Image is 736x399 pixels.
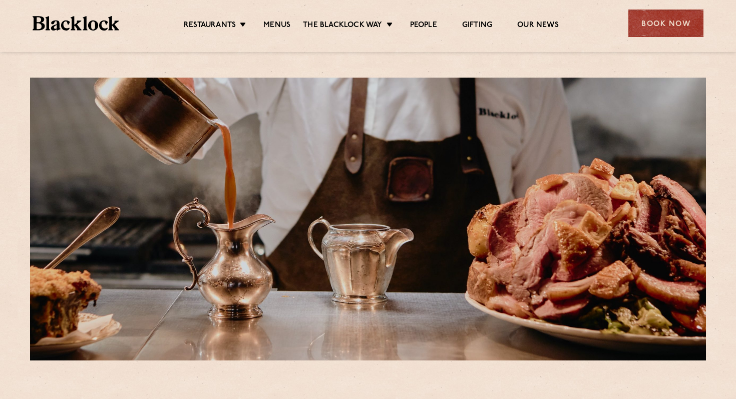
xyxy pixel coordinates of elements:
img: BL_Textured_Logo-footer-cropped.svg [33,16,119,31]
a: Our News [517,21,559,32]
a: The Blacklock Way [303,21,382,32]
a: Restaurants [184,21,236,32]
a: People [410,21,437,32]
a: Menus [263,21,290,32]
div: Book Now [628,10,703,37]
a: Gifting [462,21,492,32]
